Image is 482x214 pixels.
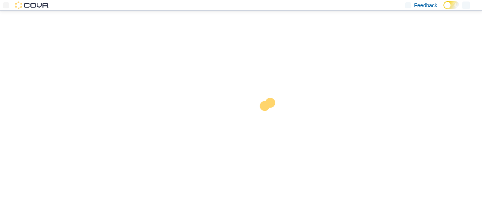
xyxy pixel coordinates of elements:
[443,1,459,9] input: Dark Mode
[414,2,437,9] span: Feedback
[241,92,298,149] img: cova-loader
[15,2,49,9] img: Cova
